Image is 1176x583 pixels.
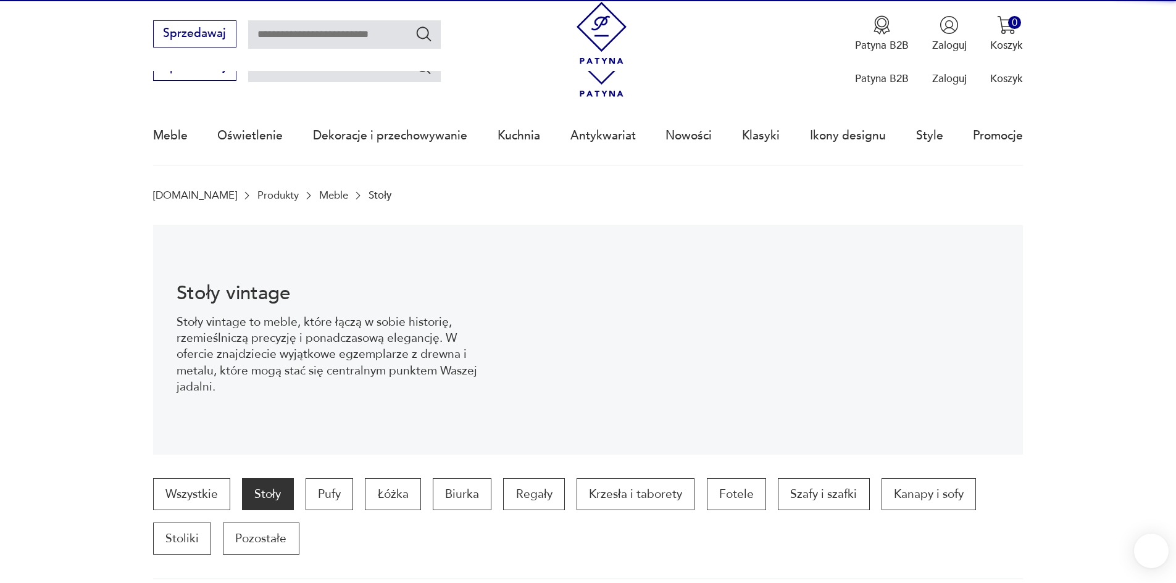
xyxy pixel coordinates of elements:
a: Fotele [707,478,766,510]
a: Krzesła i taborety [577,478,694,510]
div: 0 [1008,16,1021,29]
a: Stoliki [153,523,211,555]
button: Sprzedawaj [153,20,236,48]
a: Regały [503,478,564,510]
p: Patyna B2B [855,38,909,52]
p: Zaloguj [932,38,967,52]
a: Łóżka [365,478,420,510]
p: Zaloguj [932,72,967,86]
h1: Stoły vintage [177,284,477,302]
p: Stoły vintage to meble, które łączą w sobie historię, rzemieślniczą precyzję i ponadczasową elega... [177,314,477,395]
a: Kuchnia [498,107,540,164]
button: Patyna B2B [855,15,909,52]
p: Koszyk [990,72,1023,86]
iframe: Smartsupp widget button [1134,534,1169,568]
button: 0Koszyk [990,15,1023,52]
button: Szukaj [415,25,433,43]
a: Sprzedawaj [153,63,236,73]
a: Pufy [306,478,353,510]
a: Nowości [665,107,712,164]
a: Pozostałe [223,523,299,555]
button: Szukaj [415,58,433,76]
a: Ikona medaluPatyna B2B [855,15,909,52]
a: Style [916,107,943,164]
a: Antykwariat [570,107,636,164]
img: Ikonka użytkownika [940,15,959,35]
a: Ikony designu [810,107,886,164]
a: Dekoracje i przechowywanie [313,107,467,164]
a: Promocje [973,107,1023,164]
a: Meble [319,189,348,201]
p: Stoły [369,189,391,201]
a: Meble [153,107,188,164]
a: Wszystkie [153,478,230,510]
img: Patyna - sklep z meblami i dekoracjami vintage [570,2,633,64]
button: Zaloguj [932,15,967,52]
p: Patyna B2B [855,72,909,86]
img: Ikona medalu [872,15,891,35]
a: Oświetlenie [217,107,283,164]
a: Stoły [242,478,293,510]
a: Klasyki [742,107,780,164]
img: Ikona koszyka [997,15,1016,35]
a: Kanapy i sofy [882,478,976,510]
a: Szafy i szafki [778,478,869,510]
a: [DOMAIN_NAME] [153,189,237,201]
a: Produkty [257,189,299,201]
a: Sprzedawaj [153,30,236,39]
p: Koszyk [990,38,1023,52]
a: Biurka [433,478,491,510]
